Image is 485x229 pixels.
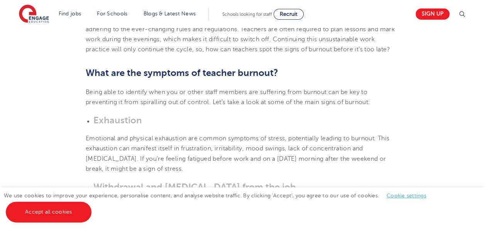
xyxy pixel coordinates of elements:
[86,135,389,172] span: Emotional and physical exhaustion are common symptoms of stress, potentially leading to burnout. ...
[93,182,296,192] b: Withdrawal and [MEDICAL_DATA] from the job
[86,67,278,78] b: What are the symptoms of teacher burnout?
[86,89,370,106] span: Being able to identify when you or other staff members are suffering from burnout can be key to p...
[19,5,49,24] img: Engage Education
[93,115,142,126] b: Exhaustion
[222,12,272,17] span: Schools looking for staff
[274,9,304,20] a: Recruit
[59,11,81,17] a: Find jobs
[4,193,434,215] span: We use cookies to improve your experience, personalise content, and analyse website traffic. By c...
[97,11,127,17] a: For Schools
[6,202,91,222] a: Accept all cookies
[280,11,297,17] span: Recruit
[416,8,450,20] a: Sign up
[144,11,196,17] a: Blogs & Latest News
[387,193,426,199] a: Cookie settings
